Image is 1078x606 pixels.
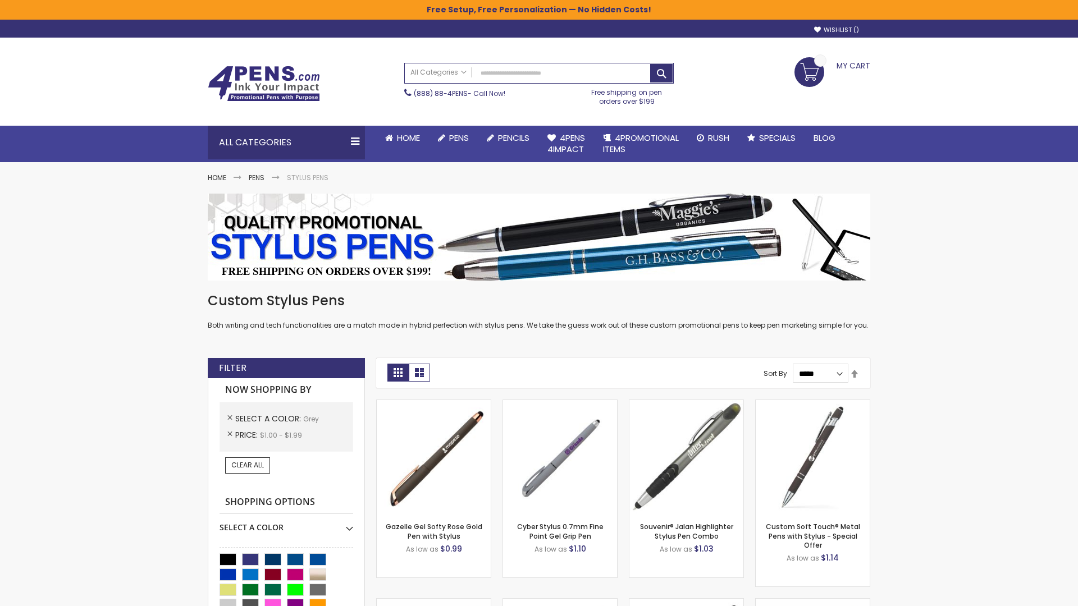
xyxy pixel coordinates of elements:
[805,126,844,150] a: Blog
[235,429,260,440] span: Price
[517,522,604,540] a: Cyber Stylus 0.7mm Fine Point Gel Grip Pen
[220,514,353,533] div: Select A Color
[503,400,617,514] img: Cyber Stylus 0.7mm Fine Point Gel Grip Pen-Grey
[208,194,870,281] img: Stylus Pens
[547,132,585,155] span: 4Pens 4impact
[640,522,733,540] a: Souvenir® Jalan Highlighter Stylus Pen Combo
[405,63,472,82] a: All Categories
[756,400,870,514] img: Custom Soft Touch® Metal Pens with Stylus-Grey
[694,543,714,554] span: $1.03
[208,292,870,310] h1: Custom Stylus Pens
[503,400,617,409] a: Cyber Stylus 0.7mm Fine Point Gel Grip Pen-Grey
[660,544,692,554] span: As low as
[225,457,270,473] a: Clear All
[629,400,743,514] img: Souvenir® Jalan Highlighter Stylus Pen Combo-Grey
[440,543,462,554] span: $0.99
[414,89,468,98] a: (888) 88-4PENS
[814,26,859,34] a: Wishlist
[738,126,805,150] a: Specials
[688,126,738,150] a: Rush
[208,126,365,159] div: All Categories
[410,68,467,77] span: All Categories
[260,430,302,440] span: $1.00 - $1.99
[231,460,264,470] span: Clear All
[766,522,860,549] a: Custom Soft Touch® Metal Pens with Stylus - Special Offer
[594,126,688,162] a: 4PROMOTIONALITEMS
[406,544,438,554] span: As low as
[287,173,328,182] strong: Stylus Pens
[759,132,796,144] span: Specials
[397,132,420,144] span: Home
[538,126,594,162] a: 4Pens4impact
[235,413,303,424] span: Select A Color
[249,173,264,182] a: Pens
[377,400,491,409] a: Gazelle Gel Softy Rose Gold Pen with Stylus-Grey
[303,414,319,424] span: Grey
[821,552,839,563] span: $1.14
[449,132,469,144] span: Pens
[535,544,567,554] span: As low as
[787,553,819,563] span: As low as
[414,89,505,98] span: - Call Now!
[708,132,729,144] span: Rush
[208,173,226,182] a: Home
[208,66,320,102] img: 4Pens Custom Pens and Promotional Products
[814,132,835,144] span: Blog
[498,132,529,144] span: Pencils
[220,490,353,515] strong: Shopping Options
[219,362,246,374] strong: Filter
[569,543,586,554] span: $1.10
[756,400,870,409] a: Custom Soft Touch® Metal Pens with Stylus-Grey
[376,126,429,150] a: Home
[377,400,491,514] img: Gazelle Gel Softy Rose Gold Pen with Stylus-Grey
[386,522,482,540] a: Gazelle Gel Softy Rose Gold Pen with Stylus
[603,132,679,155] span: 4PROMOTIONAL ITEMS
[478,126,538,150] a: Pencils
[629,400,743,409] a: Souvenir® Jalan Highlighter Stylus Pen Combo-Grey
[220,378,353,402] strong: Now Shopping by
[580,84,674,106] div: Free shipping on pen orders over $199
[764,369,787,378] label: Sort By
[387,364,409,382] strong: Grid
[208,292,870,330] div: Both writing and tech functionalities are a match made in hybrid perfection with stylus pens. We ...
[429,126,478,150] a: Pens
